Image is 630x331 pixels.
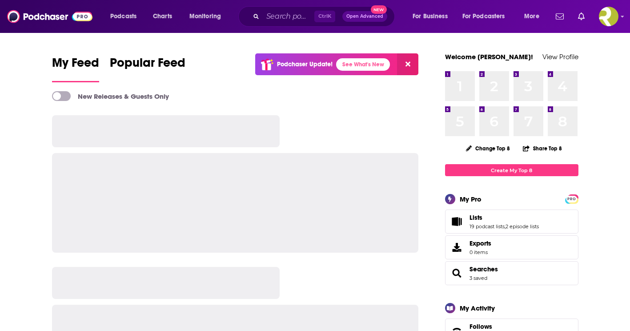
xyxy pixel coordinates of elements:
input: Search podcasts, credits, & more... [263,9,314,24]
span: Charts [153,10,172,23]
span: Ctrl K [314,11,335,22]
span: Open Advanced [346,14,383,19]
span: Logged in as ResoluteTulsa [599,7,618,26]
span: , [505,223,506,230]
span: Podcasts [110,10,136,23]
a: See What's New [336,58,390,71]
img: User Profile [599,7,618,26]
a: Create My Top 8 [445,164,578,176]
a: Popular Feed [110,55,185,82]
span: My Feed [52,55,99,76]
span: Popular Feed [110,55,185,76]
span: Searches [445,261,578,285]
a: 3 saved [469,275,487,281]
span: Exports [469,239,491,247]
div: My Activity [460,304,495,312]
a: View Profile [542,52,578,61]
span: PRO [566,196,577,202]
a: Show notifications dropdown [552,9,567,24]
span: Exports [448,241,466,254]
a: Charts [147,9,177,24]
p: Podchaser Update! [277,61,333,68]
span: For Podcasters [462,10,505,23]
a: Lists [448,215,466,228]
a: Searches [469,265,498,273]
span: Lists [469,214,482,222]
span: Follows [469,323,492,331]
button: open menu [406,9,459,24]
a: Lists [469,214,539,222]
a: New Releases & Guests Only [52,91,169,101]
div: Search podcasts, credits, & more... [247,6,403,27]
span: More [524,10,539,23]
img: Podchaser - Follow, Share and Rate Podcasts [7,8,92,25]
a: Searches [448,267,466,279]
a: 2 episode lists [506,223,539,230]
a: PRO [566,195,577,202]
button: Show profile menu [599,7,618,26]
span: For Business [413,10,448,23]
span: Lists [445,210,578,234]
a: Exports [445,235,578,259]
button: Share Top 8 [522,140,562,157]
a: Welcome [PERSON_NAME]! [445,52,533,61]
span: 0 items [469,249,491,255]
span: New [371,5,387,14]
div: My Pro [460,195,482,203]
span: Monitoring [189,10,221,23]
button: open menu [457,9,518,24]
button: Open AdvancedNew [342,11,387,22]
button: open menu [104,9,148,24]
button: open menu [518,9,550,24]
a: Follows [469,323,553,331]
button: Change Top 8 [461,143,516,154]
a: My Feed [52,55,99,82]
a: Show notifications dropdown [574,9,588,24]
button: open menu [183,9,233,24]
a: 19 podcast lists [469,223,505,230]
